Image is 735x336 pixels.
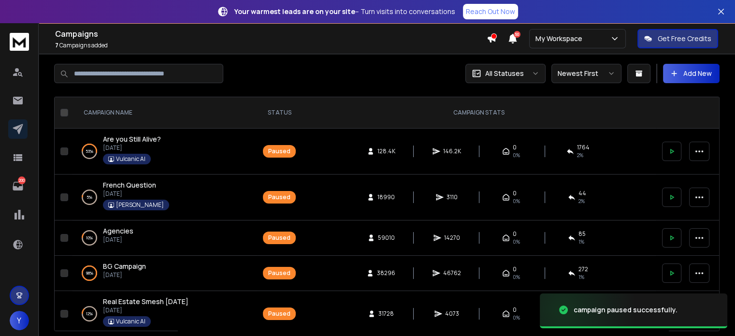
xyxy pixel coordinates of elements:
span: 31728 [378,310,394,318]
td: 53%Are you Still Alive?[DATE]Vulcanic AI [72,129,257,175]
td: 98%BG Campaign[DATE] [72,256,257,291]
div: Paused [268,147,290,155]
span: 4073 [445,310,459,318]
th: CAMPAIGN STATS [302,97,656,129]
p: 53 % [86,146,93,156]
button: Add New [663,64,720,83]
p: [DATE] [103,190,169,198]
span: 0% [513,314,520,321]
span: 3110 [447,193,458,201]
p: [PERSON_NAME] [116,201,164,209]
p: [DATE] [103,236,133,244]
div: Paused [268,193,290,201]
p: Get Free Credits [658,34,711,44]
h1: Campaigns [55,28,487,40]
a: 200 [8,176,28,196]
span: 0% [513,151,520,159]
span: 85 [578,230,586,238]
p: Vulcanic AI [116,155,145,163]
a: Real Estate Smesh [DATE] [103,297,188,307]
a: French Question [103,180,156,190]
p: Vulcanic AI [116,318,145,325]
div: Paused [268,234,290,242]
span: 59010 [378,234,395,242]
div: campaign paused successfully. [574,305,677,315]
p: Campaigns added [55,42,487,49]
span: 7 [55,41,58,49]
span: Agencies [103,226,133,235]
button: Y [10,311,29,330]
td: 10%Agencies[DATE] [72,220,257,256]
span: 0 [513,265,517,273]
p: [DATE] [103,307,188,314]
p: 200 [18,176,26,184]
span: 0 [513,190,517,197]
a: Agencies [103,226,133,236]
span: 0% [513,197,520,205]
span: 146.2K [443,147,461,155]
button: Newest First [551,64,621,83]
p: – Turn visits into conversations [234,7,455,16]
span: 0 [513,306,517,314]
td: 5%French Question[DATE][PERSON_NAME] [72,175,257,220]
span: 18990 [377,193,395,201]
span: 50 [514,31,520,38]
p: 98 % [86,268,93,278]
span: 2 % [578,197,585,205]
a: Reach Out Now [463,4,518,19]
span: 38296 [377,269,395,277]
span: 272 [578,265,588,273]
p: Reach Out Now [466,7,515,16]
span: 0% [513,238,520,246]
th: CAMPAIGN NAME [72,97,257,129]
a: BG Campaign [103,262,146,271]
span: 0 [513,230,517,238]
p: All Statuses [485,69,524,78]
th: STATUS [257,97,302,129]
span: 0% [513,273,520,281]
p: [DATE] [103,271,146,279]
div: Paused [268,269,290,277]
p: 10 % [86,233,93,243]
span: 46762 [443,269,461,277]
span: 1 % [578,273,584,281]
p: My Workspace [535,34,586,44]
span: 1764 [577,144,590,151]
p: 5 % [86,192,92,202]
img: logo [10,33,29,51]
span: 0 [513,144,517,151]
span: 128.4K [377,147,395,155]
div: Paused [268,310,290,318]
span: 14270 [444,234,460,242]
span: 2 % [577,151,583,159]
strong: Your warmest leads are on your site [234,7,355,16]
span: 1 % [578,238,584,246]
a: Are you Still Alive? [103,134,161,144]
p: [DATE] [103,144,161,152]
span: 44 [578,190,586,197]
p: 12 % [86,309,93,319]
button: Get Free Credits [637,29,718,48]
